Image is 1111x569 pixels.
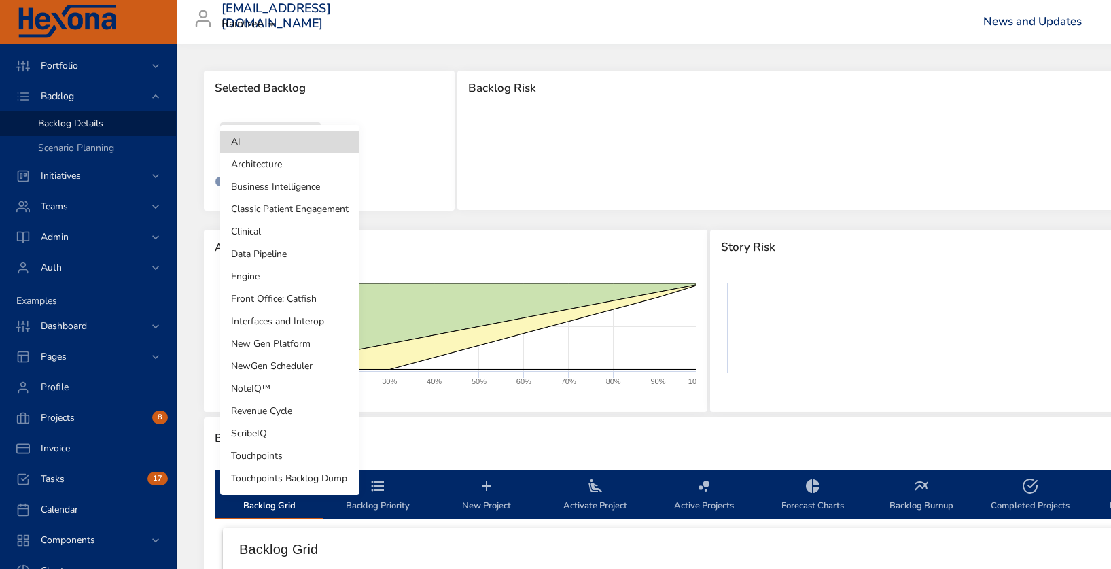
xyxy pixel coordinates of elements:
[220,422,359,445] li: ScribeIQ
[220,131,359,153] li: AI
[220,198,359,220] li: Classic Patient Engagement
[220,332,359,355] li: New Gen Platform
[220,175,359,198] li: Business Intelligence
[220,377,359,400] li: NoteIQ™
[220,310,359,332] li: Interfaces and Interop
[220,355,359,377] li: NewGen Scheduler
[220,400,359,422] li: Revenue Cycle
[220,265,359,288] li: Engine
[220,243,359,265] li: Data Pipeline
[220,153,359,175] li: Architecture
[220,288,359,310] li: Front Office: Catfish
[220,445,359,467] li: Touchpoints
[220,467,359,489] li: Touchpoints Backlog Dump
[220,220,359,243] li: Clinical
